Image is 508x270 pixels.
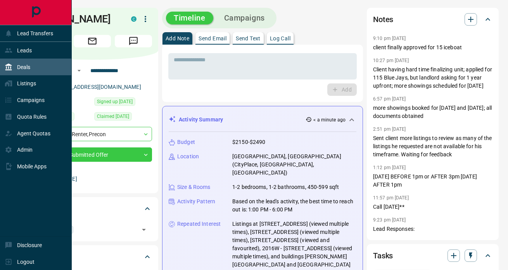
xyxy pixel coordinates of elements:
p: 11:57 pm [DATE] [373,195,409,201]
p: Add Note [166,36,189,41]
span: Signed up [DATE] [97,98,133,106]
div: Activity Summary< a minute ago [169,112,356,127]
span: Claimed [DATE] [97,112,129,120]
h1: [PERSON_NAME] [33,13,119,25]
p: 1-2 bedrooms, 1-2 bathrooms, 450-599 sqft [232,183,339,191]
p: Location [177,152,199,161]
div: Renter , Precon [33,127,152,141]
p: Size & Rooms [177,183,211,191]
p: Log Call [270,36,290,41]
div: condos.ca [131,16,137,22]
span: Message [115,35,152,47]
p: 2:51 pm [DATE] [373,126,406,132]
p: 10:27 pm [DATE] [373,58,409,63]
p: [PERSON_NAME] [33,173,152,185]
div: Submitted Offer [33,147,152,162]
p: client finally approved for 15 iceboat [373,43,492,52]
p: Client having hard time finalizing unit; applied for 115 Blue Jays, but landlord asking for 1 yea... [373,66,492,90]
a: [EMAIL_ADDRESS][DOMAIN_NAME] [54,84,141,90]
p: Repeated Interest [177,220,221,228]
div: Tasks [373,246,492,265]
p: < a minute ago [313,116,346,123]
div: Criteria [33,247,152,266]
div: Sun Jul 20 2025 [94,97,152,108]
p: Sent client more listings to review as many of the listings he requested are not available for hi... [373,134,492,159]
p: Activity Summary [179,116,223,124]
div: Tags [33,199,152,218]
p: $2150-$2490 [232,138,265,146]
p: Activity Pattern [177,197,215,206]
h2: Notes [373,13,393,26]
button: Open [74,66,84,75]
div: Sun Jul 20 2025 [94,112,152,123]
p: Claimed By: [33,166,152,173]
p: more showings booked for [DATE] and [DATE]; all documents obtained [373,104,492,120]
p: 9:23 pm [DATE] [373,217,406,223]
p: Call [DATE]** [373,203,492,211]
span: Email [74,35,111,47]
button: Timeline [166,12,213,24]
p: 1:12 pm [DATE] [373,165,406,170]
p: 9:10 pm [DATE] [373,36,406,41]
div: Notes [373,10,492,29]
h2: Tasks [373,249,393,262]
p: Budget [177,138,195,146]
button: Campaigns [216,12,273,24]
p: [DATE] BEFORE 1pm or AFTER 3pm [DATE] AFTER 1pm [373,173,492,189]
p: 6:57 pm [DATE] [373,96,406,102]
p: Send Email [199,36,226,41]
p: Based on the lead's activity, the best time to reach out is: 1:00 PM - 6:00 PM [232,197,356,214]
p: Send Text [236,36,261,41]
button: Open [138,224,149,235]
p: [GEOGRAPHIC_DATA], [GEOGRAPHIC_DATA] (CityPlace, [GEOGRAPHIC_DATA], [GEOGRAPHIC_DATA]) [232,152,356,177]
